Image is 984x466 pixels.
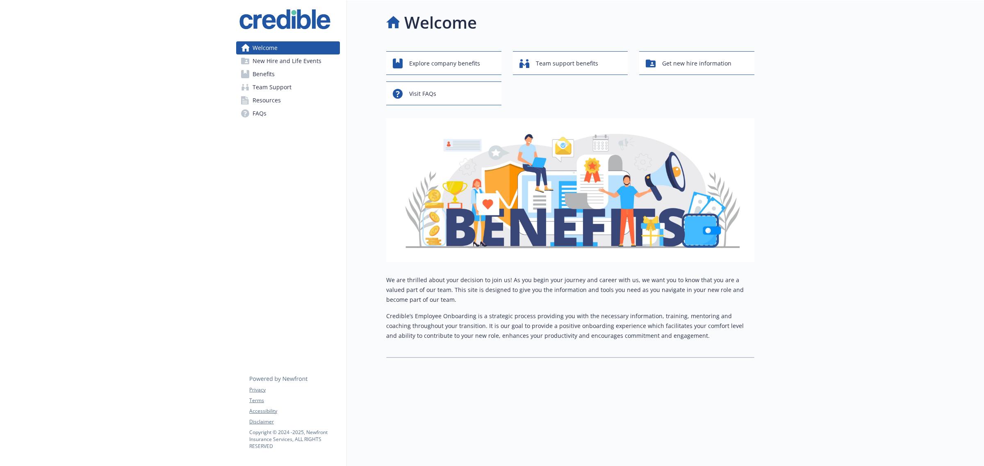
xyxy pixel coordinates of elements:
span: Get new hire information [662,56,731,71]
span: Team Support [253,81,292,94]
button: Explore company benefits [386,51,501,75]
span: Resources [253,94,281,107]
a: Terms [249,397,339,404]
span: Explore company benefits [409,56,480,71]
a: Welcome [236,41,340,54]
a: Benefits [236,68,340,81]
span: Visit FAQs [409,86,436,102]
p: We are thrilled about your decision to join us! As you begin your journey and career with us, we ... [386,275,754,305]
span: Benefits [253,68,275,81]
a: New Hire and Life Events [236,54,340,68]
img: overview page banner [386,118,754,262]
a: Accessibility [249,407,339,415]
span: Welcome [253,41,278,54]
span: FAQs [253,107,266,120]
p: Copyright © 2024 - 2025 , Newfront Insurance Services, ALL RIGHTS RESERVED [249,429,339,450]
a: Privacy [249,386,339,394]
a: Team Support [236,81,340,94]
a: FAQs [236,107,340,120]
span: Team support benefits [536,56,598,71]
p: Credible’s Employee Onboarding is a strategic process providing you with the necessary informatio... [386,311,754,341]
a: Disclaimer [249,418,339,425]
a: Resources [236,94,340,107]
button: Visit FAQs [386,81,501,105]
h1: Welcome [404,10,477,35]
button: Team support benefits [513,51,628,75]
button: Get new hire information [639,51,754,75]
span: New Hire and Life Events [253,54,321,68]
